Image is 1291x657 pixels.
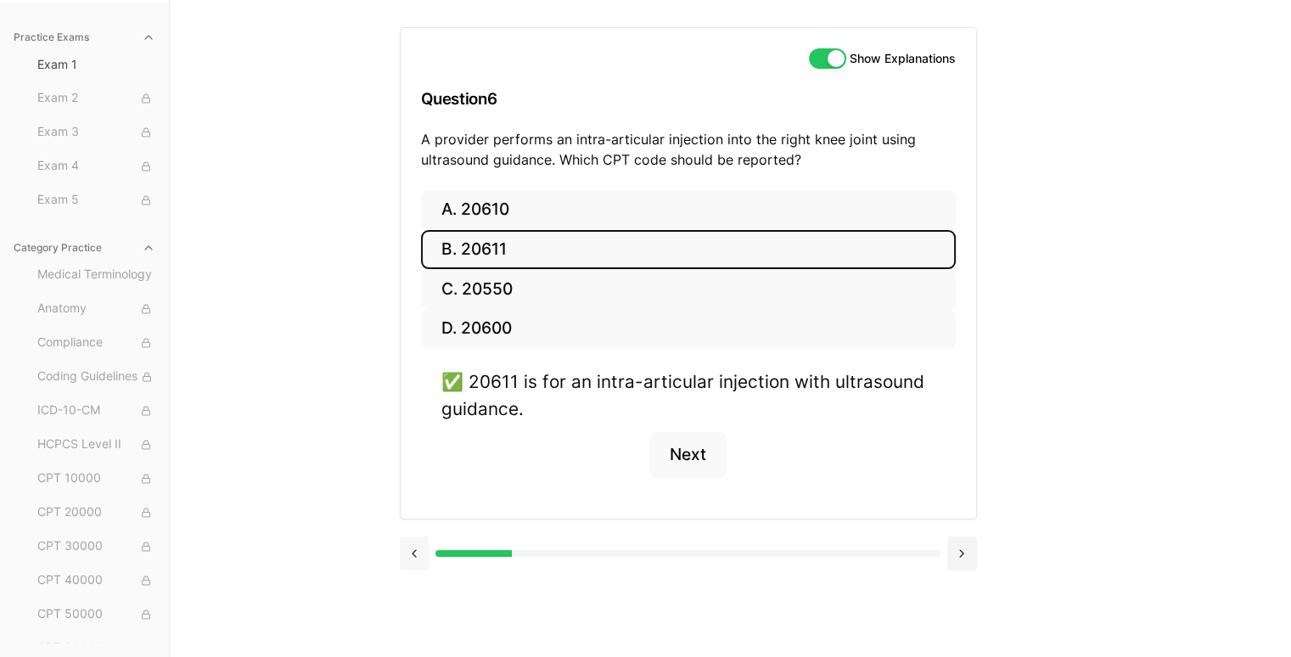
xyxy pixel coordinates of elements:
button: Practice Exams [7,24,162,51]
button: Exam 2 [31,85,162,112]
button: A. 20610 [421,190,956,230]
span: Exam 2 [37,89,155,108]
button: CPT 20000 [31,499,162,526]
p: A provider performs an intra-articular injection into the right knee joint using ultrasound guida... [421,129,956,170]
span: Medical Terminology [37,266,155,284]
label: Show Explanations [850,53,956,65]
button: CPT 10000 [31,465,162,492]
span: CPT 10000 [37,469,155,488]
button: CPT 40000 [31,567,162,594]
span: Exam 5 [37,191,155,210]
span: CPT 20000 [37,503,155,522]
button: Anatomy [31,295,162,323]
button: HCPCS Level II [31,431,162,458]
button: Category Practice [7,234,162,261]
span: Anatomy [37,300,155,318]
button: Exam 4 [31,153,162,180]
span: HCPCS Level II [37,435,155,454]
button: Next [649,432,727,478]
span: Compliance [37,334,155,352]
button: CPT 50000 [31,601,162,628]
h3: Question 6 [421,74,956,124]
span: Exam 1 [37,56,155,73]
button: C. 20550 [421,269,956,309]
button: B. 20611 [421,230,956,270]
button: CPT 30000 [31,533,162,560]
button: Exam 1 [31,51,162,78]
span: CPT 30000 [37,537,155,556]
span: ICD-10-CM [37,401,155,420]
span: Exam 4 [37,157,155,176]
span: Coding Guidelines [37,368,155,386]
button: Medical Terminology [31,261,162,289]
button: ICD-10-CM [31,397,162,424]
div: ✅ 20611 is for an intra-articular injection with ultrasound guidance. [441,368,935,421]
span: CPT 50000 [37,605,155,624]
button: D. 20600 [421,309,956,349]
button: Coding Guidelines [31,363,162,390]
button: Exam 3 [31,119,162,146]
span: CPT 40000 [37,571,155,590]
span: Exam 3 [37,123,155,142]
button: Exam 5 [31,187,162,214]
button: Compliance [31,329,162,357]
